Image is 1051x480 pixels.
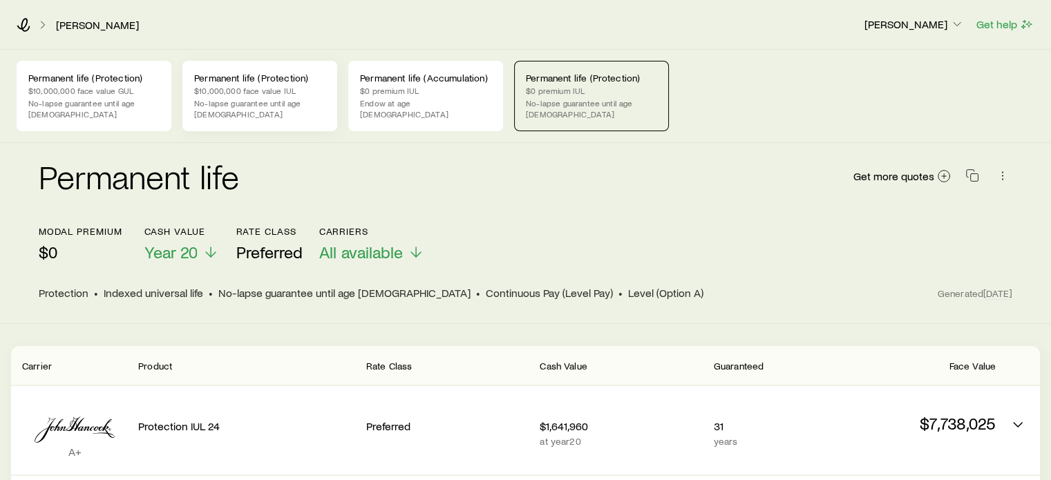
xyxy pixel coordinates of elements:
[360,85,491,96] p: $0 premium IUL
[22,445,127,459] p: A+
[28,73,160,84] p: Permanent life (Protection)
[486,286,613,300] span: Continuous Pay (Level Pay)
[540,436,702,447] p: at year 20
[55,19,140,32] a: [PERSON_NAME]
[209,286,213,300] span: •
[526,85,657,96] p: $0 premium IUL
[864,17,964,31] p: [PERSON_NAME]
[39,226,122,237] p: modal premium
[236,226,302,262] button: Rate ClassPreferred
[144,242,197,262] span: Year 20
[949,360,996,372] span: Face Value
[194,85,325,96] p: $10,000,000 face value IUL
[833,414,996,433] p: $7,738,025
[17,61,171,131] a: Permanent life (Protection)$10,000,000 face value GULNo-lapse guarantee until age [DEMOGRAPHIC_DATA]
[618,286,623,300] span: •
[104,286,203,300] span: Indexed universal life
[360,73,491,84] p: Permanent life (Accumulation)
[218,286,471,300] span: No-lapse guarantee until age [DEMOGRAPHIC_DATA]
[28,85,160,96] p: $10,000,000 face value GUL
[714,360,764,372] span: Guaranteed
[514,61,669,131] a: Permanent life (Protection)$0 premium IULNo-lapse guarantee until age [DEMOGRAPHIC_DATA]
[976,17,1034,32] button: Get help
[236,226,302,237] p: Rate Class
[360,97,491,119] p: Endow at age [DEMOGRAPHIC_DATA]
[714,419,822,433] p: 31
[853,169,951,184] a: Get more quotes
[22,360,52,372] span: Carrier
[540,419,702,433] p: $1,641,960
[182,61,337,131] a: Permanent life (Protection)$10,000,000 face value IULNo-lapse guarantee until age [DEMOGRAPHIC_DATA]
[144,226,219,237] p: Cash Value
[864,17,965,33] button: [PERSON_NAME]
[366,419,529,433] p: Preferred
[476,286,480,300] span: •
[39,286,88,300] span: Protection
[28,97,160,119] p: No-lapse guarantee until age [DEMOGRAPHIC_DATA]
[194,97,325,119] p: No-lapse guarantee until age [DEMOGRAPHIC_DATA]
[94,286,98,300] span: •
[39,242,122,262] p: $0
[348,61,503,131] a: Permanent life (Accumulation)$0 premium IULEndow at age [DEMOGRAPHIC_DATA]
[236,242,302,262] span: Preferred
[540,360,587,372] span: Cash Value
[853,171,934,182] span: Get more quotes
[526,73,657,84] p: Permanent life (Protection)
[319,226,424,237] p: Carriers
[983,287,1012,300] span: [DATE]
[319,226,424,262] button: CarriersAll available
[319,242,402,262] span: All available
[138,419,355,433] p: Protection IUL 24
[138,360,172,372] span: Product
[39,160,239,193] h2: Permanent life
[144,226,219,262] button: Cash ValueYear 20
[526,97,657,119] p: No-lapse guarantee until age [DEMOGRAPHIC_DATA]
[938,287,1012,300] span: Generated
[628,286,703,300] span: Level (Option A)
[714,436,822,447] p: years
[366,360,413,372] span: Rate Class
[194,73,325,84] p: Permanent life (Protection)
